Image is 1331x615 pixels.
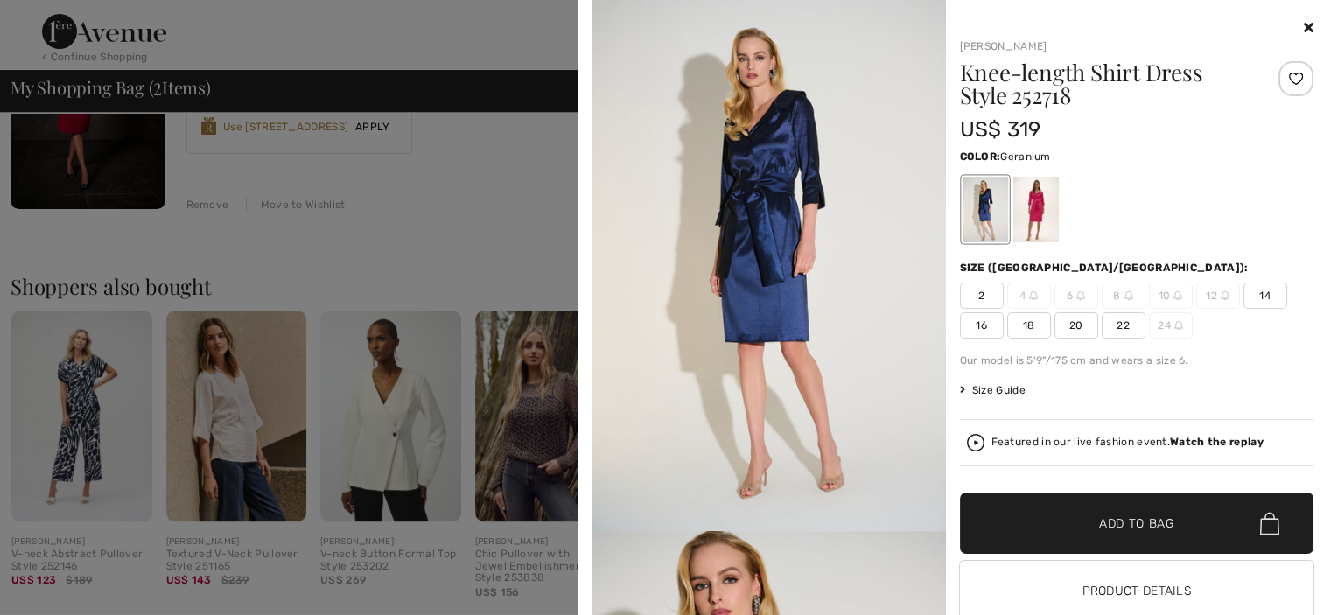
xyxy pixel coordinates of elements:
[960,61,1255,107] h1: Knee-length Shirt Dress Style 252718
[960,150,1001,163] span: Color:
[960,40,1047,52] a: [PERSON_NAME]
[967,434,984,451] img: Watch the replay
[1007,283,1051,309] span: 4
[1260,512,1279,535] img: Bag.svg
[960,312,1004,339] span: 16
[1102,312,1145,339] span: 22
[960,353,1314,368] div: Our model is 5'9"/175 cm and wears a size 6.
[1099,514,1174,533] span: Add to Bag
[1007,312,1051,339] span: 18
[1149,283,1193,309] span: 10
[1029,291,1038,300] img: ring-m.svg
[1170,436,1264,448] strong: Watch the replay
[1054,312,1098,339] span: 20
[991,437,1264,448] div: Featured in our live fashion event.
[960,283,1004,309] span: 2
[1243,283,1287,309] span: 14
[1102,283,1145,309] span: 8
[1076,291,1085,300] img: ring-m.svg
[1054,283,1098,309] span: 6
[962,177,1007,242] div: Navy Blue
[1173,291,1182,300] img: ring-m.svg
[1012,177,1058,242] div: Geranium
[960,493,1314,554] button: Add to Bag
[1174,321,1183,330] img: ring-m.svg
[960,260,1252,276] div: Size ([GEOGRAPHIC_DATA]/[GEOGRAPHIC_DATA]):
[960,117,1041,142] span: US$ 319
[1000,150,1050,163] span: Geranium
[1221,291,1229,300] img: ring-m.svg
[1149,312,1193,339] span: 24
[1124,291,1133,300] img: ring-m.svg
[960,382,1026,398] span: Size Guide
[1196,283,1240,309] span: 12
[39,12,74,28] span: Chat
